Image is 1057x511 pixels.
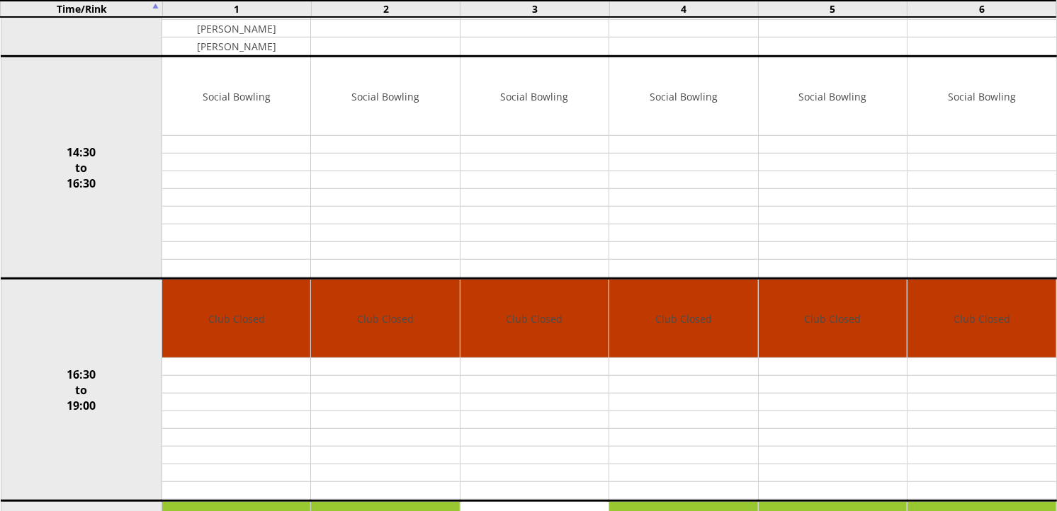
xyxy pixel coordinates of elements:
[460,280,609,358] td: Club Closed
[162,280,310,358] td: Club Closed
[759,280,907,358] td: Club Closed
[908,280,1056,358] td: Club Closed
[162,1,311,17] td: 1
[609,57,757,136] td: Social Bowling
[311,57,459,136] td: Social Bowling
[908,57,1056,136] td: Social Bowling
[162,57,310,136] td: Social Bowling
[162,38,310,55] td: [PERSON_NAME]
[609,1,758,17] td: 4
[312,1,460,17] td: 2
[460,1,609,17] td: 3
[1,279,162,501] td: 16:30 to 19:00
[162,20,310,38] td: [PERSON_NAME]
[758,1,907,17] td: 5
[908,1,1056,17] td: 6
[1,57,162,279] td: 14:30 to 16:30
[759,57,907,136] td: Social Bowling
[609,280,757,358] td: Club Closed
[460,57,609,136] td: Social Bowling
[311,280,459,358] td: Club Closed
[1,1,162,17] td: Time/Rink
